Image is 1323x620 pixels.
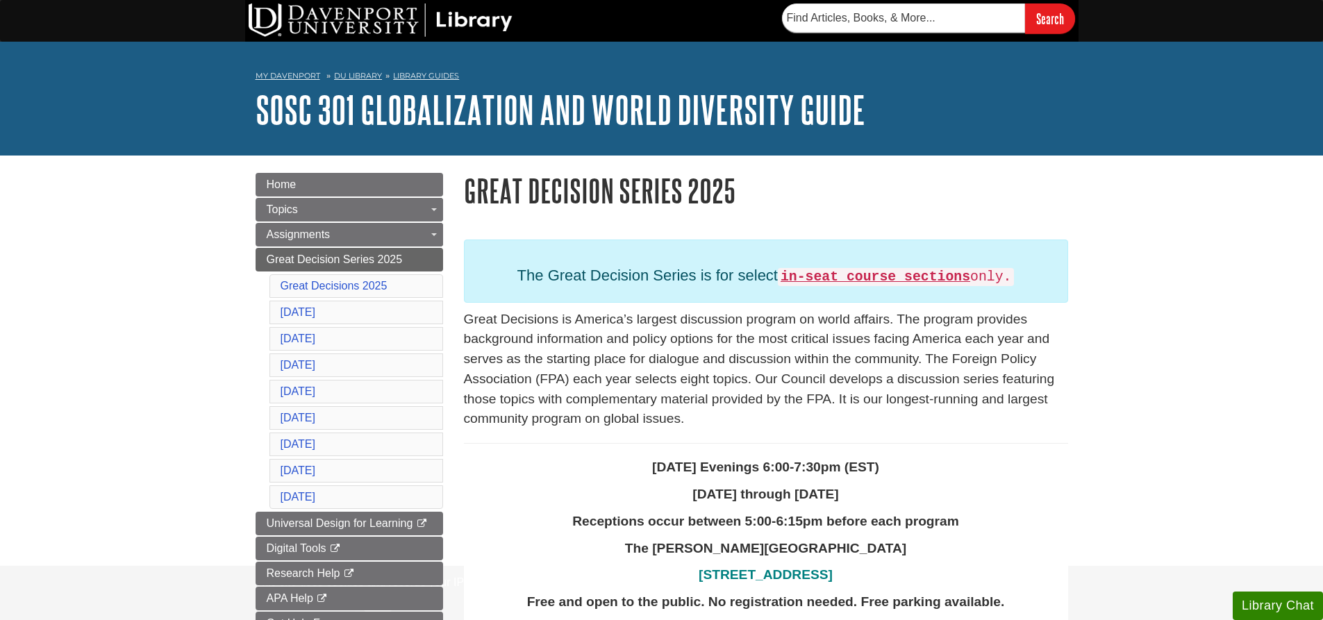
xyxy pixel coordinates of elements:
span: Home [267,178,297,190]
a: Home [256,173,443,196]
a: Universal Design for Learning [256,512,443,535]
a: Library Guides [393,71,459,81]
i: This link opens in a new window [343,569,355,578]
a: Digital Tools [256,537,443,560]
a: My Davenport [256,70,320,82]
a: [DATE] [281,385,315,397]
a: [DATE] [281,491,315,503]
strong: [STREET_ADDRESS] [699,567,833,582]
p: Great Decisions is America’s largest discussion program on world affairs. The program provides ba... [464,310,1068,430]
a: DU Library [334,71,382,81]
strong: Free and open to the public. No registration needed. Free parking available. [527,594,1005,609]
img: DU Library [249,3,513,37]
form: Searches DU Library's articles, books, and more [782,3,1075,33]
a: Assignments [256,223,443,246]
h1: Great Decision Series 2025 [464,173,1068,208]
i: This link opens in a new window [329,544,341,553]
a: Great Decisions 2025 [281,280,388,292]
span: The Great Decision Series is for select [517,267,1015,284]
input: Find Articles, Books, & More... [782,3,1025,33]
a: [DATE] [281,359,315,371]
nav: breadcrumb [256,67,1068,89]
a: [DATE] [281,306,315,318]
a: [DATE] [281,438,315,450]
a: [DATE] [281,333,315,344]
code: only. [778,268,1014,286]
i: This link opens in a new window [416,519,428,528]
a: Topics [256,198,443,221]
i: This link opens in a new window [316,594,328,603]
strong: [DATE] through [DATE] [692,487,838,501]
span: APA Help [267,592,313,604]
span: Digital Tools [267,542,326,554]
strong: Receptions occur between 5:00-6:15pm before each program [572,514,959,528]
a: [DATE] [281,464,315,476]
u: in-seat course sections [781,269,970,285]
span: Research Help [267,567,340,579]
span: Universal Design for Learning [267,517,413,529]
strong: [DATE] Evenings 6:00-7:30pm (EST) [652,460,879,474]
a: APA Help [256,587,443,610]
button: Library Chat [1233,592,1323,620]
a: Great Decision Series 2025 [256,248,443,271]
a: SOSC 301 Globalization and World Diversity Guide [256,88,865,131]
a: Research Help [256,562,443,585]
strong: The [PERSON_NAME][GEOGRAPHIC_DATA] [625,541,906,555]
span: Assignments [267,228,331,240]
span: Topics [267,203,298,215]
a: [DATE] [281,412,315,424]
span: Great Decision Series 2025 [267,253,403,265]
input: Search [1025,3,1075,33]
